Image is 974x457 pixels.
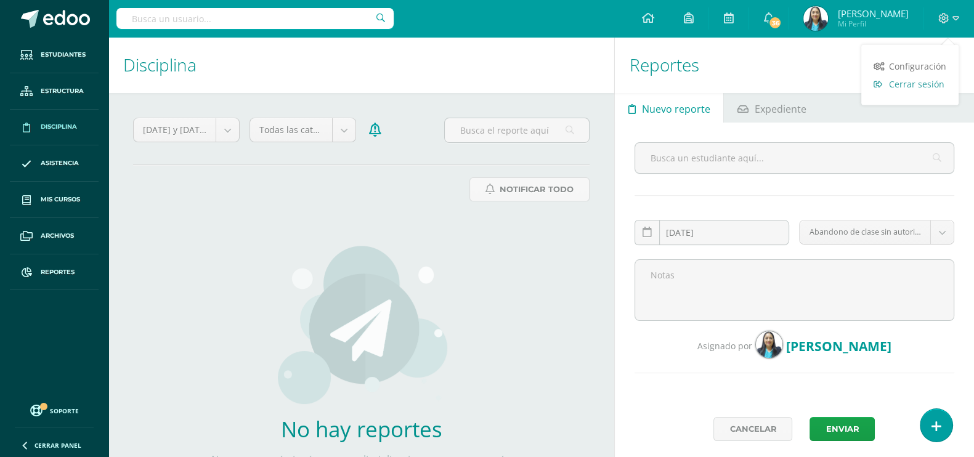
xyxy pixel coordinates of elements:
[50,406,79,415] span: Soporte
[768,16,782,30] span: 36
[800,220,954,244] a: Abandono de clase sin autorización
[10,254,99,291] a: Reportes
[469,177,590,201] a: Notificar Todo
[635,220,789,245] input: Fecha de ocurrencia
[10,145,99,182] a: Asistencia
[642,94,710,124] span: Nuevo reporte
[445,118,589,142] input: Busca el reporte aquí
[41,122,77,132] span: Disciplina
[123,37,599,93] h1: Disciplina
[116,8,394,29] input: Busca un usuario...
[134,118,239,142] a: [DATE] y [DATE]
[41,231,74,241] span: Archivos
[34,441,81,450] span: Cerrar panel
[259,118,323,142] span: Todas las categorías
[143,118,206,142] span: [DATE] y [DATE]
[41,50,86,60] span: Estudiantes
[15,402,94,418] a: Soporte
[630,37,959,93] h1: Reportes
[755,331,783,358] img: dc7d38de1d5b52360c8bb618cee5abea.png
[889,78,944,90] span: Cerrar sesión
[41,86,84,96] span: Estructura
[755,94,806,124] span: Expediente
[274,245,448,405] img: activities.png
[41,195,80,204] span: Mis cursos
[803,6,828,31] img: dc7d38de1d5b52360c8bb618cee5abea.png
[697,340,752,352] span: Asignado por
[10,182,99,218] a: Mis cursos
[724,93,819,123] a: Expediente
[10,37,99,73] a: Estudiantes
[500,178,574,201] span: Notificar Todo
[786,338,891,355] span: [PERSON_NAME]
[250,118,355,142] a: Todas las categorías
[10,73,99,110] a: Estructura
[837,18,908,29] span: Mi Perfil
[635,143,954,173] input: Busca un estudiante aquí...
[41,267,75,277] span: Reportes
[713,417,792,441] a: Cancelar
[179,415,543,443] h2: No hay reportes
[10,110,99,146] a: Disciplina
[861,57,959,75] a: Configuración
[889,60,946,72] span: Configuración
[861,75,959,93] a: Cerrar sesión
[10,218,99,254] a: Archivos
[41,158,79,168] span: Asistencia
[837,7,908,20] span: [PERSON_NAME]
[615,93,723,123] a: Nuevo reporte
[810,417,875,441] button: Enviar
[809,220,921,244] span: Abandono de clase sin autorización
